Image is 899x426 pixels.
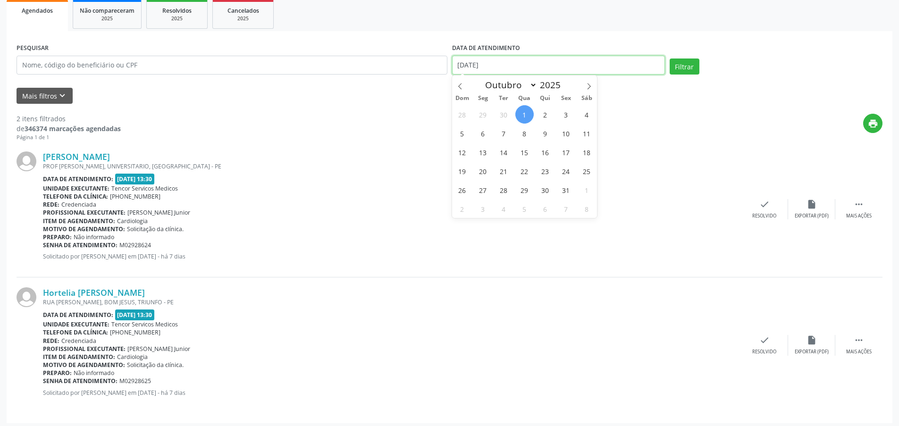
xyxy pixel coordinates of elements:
b: Profissional executante: [43,345,126,353]
span: Outubro 21, 2025 [495,162,513,180]
span: [DATE] 13:30 [115,174,155,184]
span: Agendados [22,7,53,15]
span: Outubro 16, 2025 [536,143,555,161]
label: PESQUISAR [17,41,49,56]
span: Outubro 5, 2025 [453,124,471,142]
span: Outubro 17, 2025 [557,143,575,161]
span: M02928624 [119,241,151,249]
button: Mais filtroskeyboard_arrow_down [17,88,73,104]
img: img [17,151,36,171]
span: Novembro 8, 2025 [578,200,596,218]
span: Qua [514,95,535,101]
b: Data de atendimento: [43,175,113,183]
i: print [868,118,878,129]
span: Novembro 6, 2025 [536,200,555,218]
span: Outubro 31, 2025 [557,181,575,199]
span: Novembro 2, 2025 [453,200,471,218]
span: M02928625 [119,377,151,385]
div: 2025 [80,15,134,22]
span: Setembro 30, 2025 [495,105,513,124]
b: Preparo: [43,233,72,241]
span: Outubro 27, 2025 [474,181,492,199]
span: [PHONE_NUMBER] [110,328,160,336]
span: [PHONE_NUMBER] [110,192,160,200]
span: Tencor Servicos Medicos [111,184,178,192]
span: Outubro 2, 2025 [536,105,555,124]
div: PROF [PERSON_NAME], UNIVERSITARIO, [GEOGRAPHIC_DATA] - PE [43,162,741,170]
div: Mais ações [846,213,872,219]
i: check [759,199,770,209]
span: Outubro 19, 2025 [453,162,471,180]
span: Sex [555,95,576,101]
b: Motivo de agendamento: [43,225,125,233]
span: Solicitação da clínica. [127,361,184,369]
span: Setembro 28, 2025 [453,105,471,124]
b: Item de agendamento: [43,353,115,361]
span: Outubro 28, 2025 [495,181,513,199]
b: Rede: [43,337,59,345]
span: Outubro 9, 2025 [536,124,555,142]
b: Profissional executante: [43,209,126,217]
b: Telefone da clínica: [43,328,108,336]
span: Setembro 29, 2025 [474,105,492,124]
div: 2025 [153,15,201,22]
span: Outubro 14, 2025 [495,143,513,161]
input: Nome, código do beneficiário ou CPF [17,56,447,75]
span: Não informado [74,369,114,377]
span: Outubro 15, 2025 [515,143,534,161]
div: Mais ações [846,349,872,355]
input: Selecione um intervalo [452,56,665,75]
span: Outubro 7, 2025 [495,124,513,142]
div: Resolvido [752,213,776,219]
span: [PERSON_NAME] Junior [127,345,190,353]
span: Outubro 26, 2025 [453,181,471,199]
span: Outubro 12, 2025 [453,143,471,161]
img: img [17,287,36,307]
span: Dom [452,95,473,101]
select: Month [481,78,538,92]
b: Rede: [43,200,59,209]
span: Outubro 11, 2025 [578,124,596,142]
i:  [854,335,864,345]
span: Novembro 1, 2025 [578,181,596,199]
b: Senha de atendimento: [43,241,118,249]
span: Não informado [74,233,114,241]
span: Novembro 4, 2025 [495,200,513,218]
span: Outubro 4, 2025 [578,105,596,124]
span: Outubro 30, 2025 [536,181,555,199]
button: print [863,114,882,133]
span: Outubro 8, 2025 [515,124,534,142]
span: Outubro 18, 2025 [578,143,596,161]
i: check [759,335,770,345]
span: [DATE] 13:30 [115,309,155,320]
div: Resolvido [752,349,776,355]
div: Exportar (PDF) [795,213,829,219]
span: Credenciada [61,200,96,209]
span: Outubro 6, 2025 [474,124,492,142]
i: insert_drive_file [807,199,817,209]
span: Novembro 7, 2025 [557,200,575,218]
span: Outubro 25, 2025 [578,162,596,180]
span: [PERSON_NAME] Junior [127,209,190,217]
i:  [854,199,864,209]
div: Exportar (PDF) [795,349,829,355]
span: Sáb [576,95,597,101]
span: Seg [472,95,493,101]
span: Outubro 29, 2025 [515,181,534,199]
p: Solicitado por [PERSON_NAME] em [DATE] - há 7 dias [43,252,741,260]
span: Credenciada [61,337,96,345]
a: Hortelia [PERSON_NAME] [43,287,145,298]
span: Novembro 3, 2025 [474,200,492,218]
span: Solicitação da clínica. [127,225,184,233]
b: Item de agendamento: [43,217,115,225]
strong: 346374 marcações agendadas [25,124,121,133]
b: Unidade executante: [43,184,109,192]
div: 2 itens filtrados [17,114,121,124]
span: Outubro 13, 2025 [474,143,492,161]
div: Página 1 de 1 [17,134,121,142]
i: insert_drive_file [807,335,817,345]
div: 2025 [219,15,267,22]
span: Cancelados [227,7,259,15]
span: Tencor Servicos Medicos [111,320,178,328]
b: Senha de atendimento: [43,377,118,385]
